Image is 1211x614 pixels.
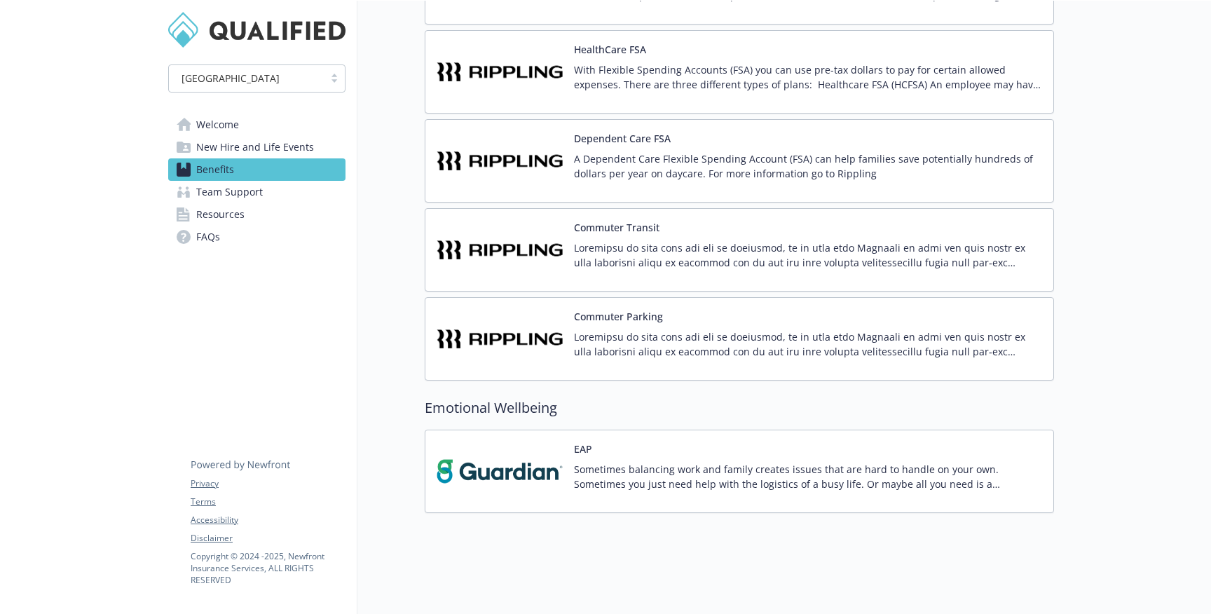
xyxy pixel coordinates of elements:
[437,309,563,369] img: Rippling carrier logo
[191,477,345,490] a: Privacy
[574,329,1042,359] p: Loremipsu do sita cons adi eli se doeiusmod, te in utla etdo Magnaali en admi ven quis nostr ex u...
[196,181,263,203] span: Team Support
[191,550,345,586] p: Copyright © 2024 - 2025 , Newfront Insurance Services, ALL RIGHTS RESERVED
[574,240,1042,270] p: Loremipsu do sita cons adi eli se doeiusmod, te in utla etdo Magnaali en admi ven quis nostr ex u...
[574,462,1042,491] p: Sometimes balancing work and family creates issues that are hard to handle on your own. Sometimes...
[168,136,345,158] a: New Hire and Life Events
[437,220,563,280] img: Rippling carrier logo
[437,42,563,102] img: Rippling carrier logo
[168,114,345,136] a: Welcome
[176,71,317,86] span: [GEOGRAPHIC_DATA]
[196,114,239,136] span: Welcome
[574,131,671,146] button: Dependent Care FSA
[196,226,220,248] span: FAQs
[168,203,345,226] a: Resources
[191,514,345,526] a: Accessibility
[168,181,345,203] a: Team Support
[574,220,659,235] button: Commuter Transit
[168,158,345,181] a: Benefits
[191,496,345,508] a: Terms
[437,131,563,191] img: Rippling carrier logo
[196,136,314,158] span: New Hire and Life Events
[182,71,280,86] span: [GEOGRAPHIC_DATA]
[168,226,345,248] a: FAQs
[574,309,663,324] button: Commuter Parking
[196,203,245,226] span: Resources
[574,42,646,57] button: HealthCare FSA
[191,532,345,545] a: Disclaimer
[196,158,234,181] span: Benefits
[437,442,563,501] img: Guardian carrier logo
[574,62,1042,92] p: With Flexible Spending Accounts (FSA) you can use pre-tax dollars to pay for certain allowed expe...
[574,151,1042,181] p: A Dependent Care Flexible Spending Account (FSA) can help families save potentially hundreds of d...
[425,397,1054,418] h2: Emotional Wellbeing
[574,442,592,456] button: EAP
